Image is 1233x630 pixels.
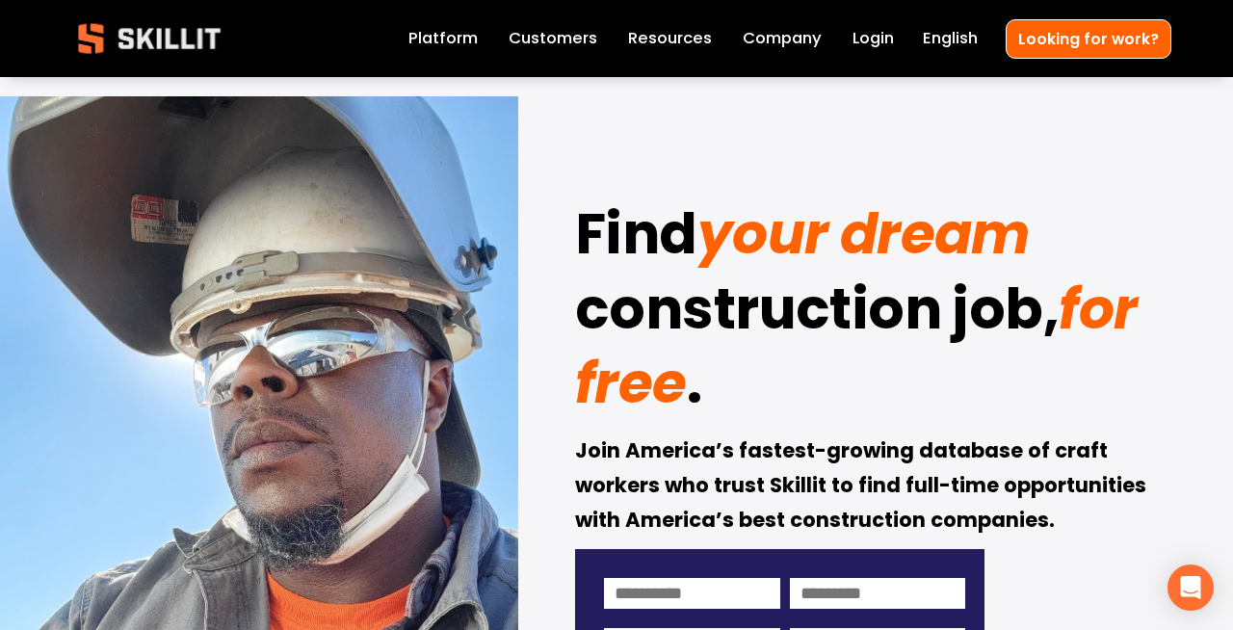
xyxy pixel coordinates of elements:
[62,10,237,67] img: Skillit
[575,270,1149,423] em: for free
[697,195,1031,273] em: your dream
[1006,19,1171,59] a: Looking for work?
[743,25,822,52] a: Company
[575,192,697,287] strong: Find
[1167,564,1214,611] div: Open Intercom Messenger
[575,267,1059,362] strong: construction job,
[408,25,478,52] a: Platform
[853,25,894,52] a: Login
[628,27,712,51] span: Resources
[509,25,597,52] a: Customers
[575,434,1151,539] strong: Join America’s fastest-growing database of craft workers who trust Skillit to find full-time oppo...
[628,25,712,52] a: folder dropdown
[687,341,701,436] strong: .
[923,25,978,52] div: language picker
[923,27,978,51] span: English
